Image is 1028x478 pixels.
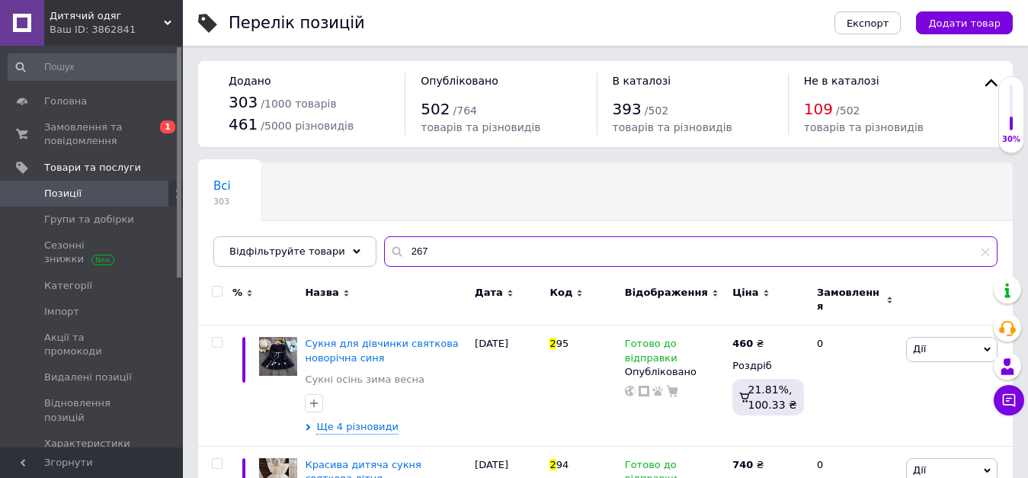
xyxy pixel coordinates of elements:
span: Опубліковано [421,75,498,87]
span: 109 [804,100,833,118]
b: 740 [732,459,753,470]
span: В каталозі [613,75,671,87]
span: Дії [913,464,926,476]
span: 95 [556,338,569,349]
span: 21.81%, 100.33 ₴ [748,383,797,411]
span: 94 [556,459,569,470]
div: Ваш ID: 3862841 [50,23,183,37]
span: / 502 [836,104,860,117]
img: Платье для девочки праздничное новогоднее синее [259,337,297,375]
span: 2 [549,338,556,349]
span: товарів та різновидів [421,121,540,133]
a: Сукні осінь зима весна [305,373,424,387]
span: 1 [160,120,175,133]
div: 30% [999,134,1023,145]
span: Імпорт [44,305,79,319]
span: Замовлення [817,286,882,313]
span: Відфільтруйте товари [229,245,345,257]
div: Перелік позицій [229,15,365,31]
span: / 1000 товарів [261,98,336,110]
span: 502 [421,100,450,118]
span: товарів та різновидів [613,121,732,133]
div: 0 [808,326,902,447]
div: ₴ [732,458,764,472]
span: Ціна [732,286,758,300]
span: Готово до відправки [625,338,677,367]
span: % [232,286,242,300]
span: Групи та добірки [44,213,134,226]
span: Відновлення позицій [44,396,141,424]
button: Чат з покупцем [994,385,1024,415]
span: Головна [44,95,87,108]
span: Дата [475,286,503,300]
span: Сезонні знижки [44,239,141,266]
span: Ще 4 різновиди [316,420,399,435]
span: Назва [305,286,338,300]
span: Акції та промокоди [44,331,141,358]
span: / 764 [453,104,477,117]
span: Дії [913,343,926,354]
span: 2 [549,459,556,470]
span: Позиції [44,187,82,201]
div: ₴ [732,337,764,351]
div: Опубліковано [625,365,725,379]
span: Категорії [44,279,92,293]
span: 303 [229,93,258,111]
input: Пошук по назві позиції, артикулу і пошуковим запитам [384,236,998,267]
span: 303 [213,196,231,207]
span: Додано [229,75,271,87]
div: Роздріб [732,359,804,373]
span: товарів та різновидів [804,121,924,133]
span: Додати товар [928,18,1001,29]
span: Всі [213,179,231,193]
span: Відображення [625,286,708,300]
input: Пошук [8,53,180,81]
span: Товари та послуги [44,161,141,175]
span: Замовлення та повідомлення [44,120,141,148]
b: 460 [732,338,753,349]
span: Видалені позиції [44,371,132,384]
div: [DATE] [471,326,546,447]
span: Характеристики [44,437,130,451]
span: Експорт [847,18,889,29]
span: / 502 [645,104,668,117]
span: 461 [229,115,258,133]
button: Додати товар [916,11,1013,34]
span: / 5000 різновидів [261,120,354,132]
button: Експорт [834,11,902,34]
span: Код [549,286,572,300]
span: Дитячий одяг [50,9,164,23]
span: Не в каталозі [804,75,879,87]
span: 393 [613,100,642,118]
a: Сукня для дівчинки святкова новорічна синя [305,338,458,363]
